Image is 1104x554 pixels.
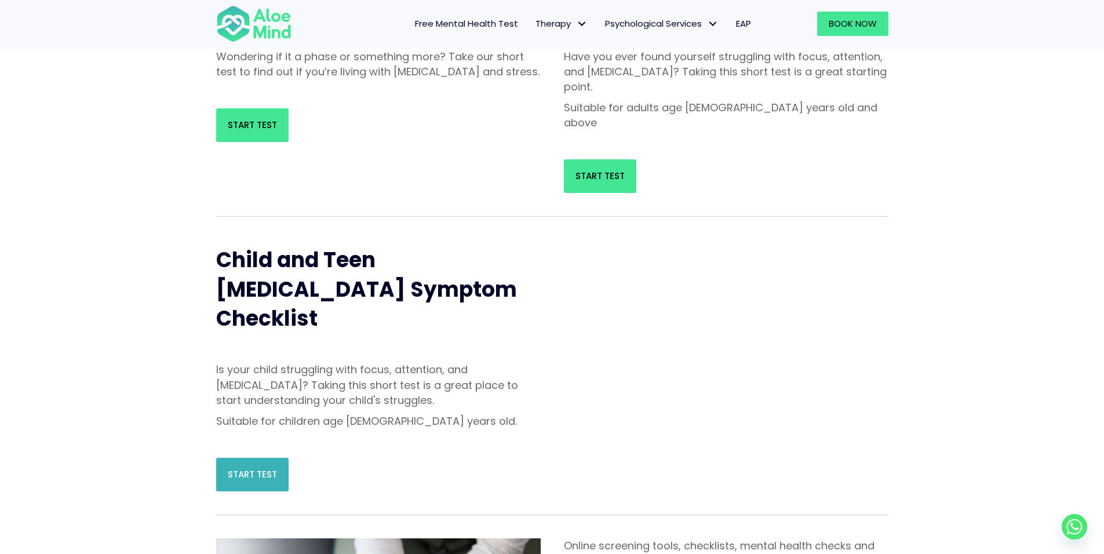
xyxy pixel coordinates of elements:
a: TherapyTherapy: submenu [527,12,596,36]
p: Wondering if it a phase or something more? Take our short test to find out if you’re living with ... [216,49,541,79]
p: Is your child struggling with focus, attention, and [MEDICAL_DATA]? Taking this short test is a g... [216,362,541,407]
span: Start Test [228,468,277,480]
span: EAP [736,17,751,30]
span: Book Now [829,17,877,30]
span: Therapy: submenu [574,16,591,32]
span: Psychological Services [605,17,719,30]
span: Start Test [575,170,625,182]
p: Suitable for children age [DEMOGRAPHIC_DATA] years old. [216,414,541,429]
p: Suitable for adults age [DEMOGRAPHIC_DATA] years old and above [564,100,888,130]
a: Psychological ServicesPsychological Services: submenu [596,12,727,36]
a: Start Test [216,458,289,491]
a: EAP [727,12,760,36]
a: Free Mental Health Test [406,12,527,36]
a: Book Now [817,12,888,36]
span: Psychological Services: submenu [705,16,722,32]
span: Child and Teen [MEDICAL_DATA] Symptom Checklist [216,245,517,333]
img: Aloe mind Logo [216,5,292,43]
a: Start Test [216,108,289,142]
span: Therapy [535,17,588,30]
span: Free Mental Health Test [415,17,518,30]
a: Whatsapp [1062,514,1087,540]
a: Start Test [564,159,636,193]
p: Have you ever found yourself struggling with focus, attention, and [MEDICAL_DATA]? Taking this sh... [564,49,888,94]
nav: Menu [307,12,760,36]
span: Start Test [228,119,277,131]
